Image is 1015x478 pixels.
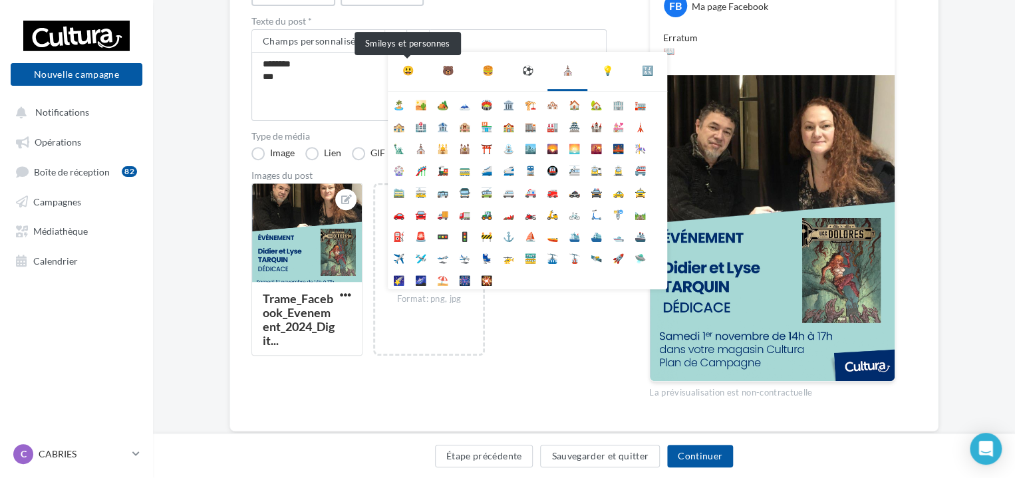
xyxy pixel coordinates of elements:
[519,92,541,114] li: 🏗️
[8,189,145,213] a: Campagnes
[476,92,498,114] li: 🏟️
[585,92,607,114] li: 🏡
[562,62,573,78] div: ⛪
[410,179,432,201] li: 🚋
[11,441,142,467] a: C CABRIES
[563,92,585,114] li: 🏠
[519,114,541,136] li: 🏬
[435,445,533,467] button: Étape précédente
[251,17,607,26] label: Texte du post *
[454,245,476,267] li: 🛬
[607,201,629,223] li: 🚏
[21,447,27,461] span: C
[498,114,519,136] li: 🏫
[388,114,410,136] li: 🏤
[563,179,585,201] li: 🚓
[541,136,563,158] li: 🌄
[541,223,563,245] li: 🚤
[563,223,585,245] li: 🛳️
[498,201,519,223] li: 🏎️
[251,171,607,180] div: Images du post
[563,114,585,136] li: 🏯
[251,147,295,160] label: Image
[33,225,88,237] span: Médiathèque
[432,245,454,267] li: 🛫
[541,201,563,223] li: 🛵
[519,136,541,158] li: 🏙️
[8,129,145,153] a: Opérations
[629,223,651,245] li: 🚢
[8,248,145,272] a: Calendrier
[432,136,454,158] li: 🕌
[629,136,651,158] li: 🎠
[35,106,89,118] span: Notifications
[122,166,137,177] div: 82
[629,179,651,201] li: 🚖
[8,218,145,242] a: Médiathèque
[476,267,498,289] li: 🎇
[305,147,341,160] label: Lien
[33,255,78,266] span: Calendrier
[8,100,140,124] button: Notifications
[476,158,498,179] li: 🚄
[629,201,651,223] li: 🛤️
[541,245,563,267] li: 🚠
[410,92,432,114] li: 🏜️
[642,62,653,78] div: 🔣
[607,245,629,267] li: 🚀
[970,433,1002,465] div: Open Intercom Messenger
[454,114,476,136] li: 🏨
[410,223,432,245] li: 🚨
[476,245,498,267] li: 💺
[454,179,476,201] li: 🚍
[410,114,432,136] li: 🏥
[629,158,651,179] li: 🚝
[454,201,476,223] li: 🚛
[388,201,410,223] li: 🚗
[519,201,541,223] li: 🏍️
[442,62,454,78] div: 🐻
[498,179,519,201] li: 🚐
[498,245,519,267] li: 🚁
[388,223,410,245] li: ⛽
[585,136,607,158] li: 🌇
[251,132,607,141] label: Type de média
[410,201,432,223] li: 🚘
[585,114,607,136] li: 🏰
[432,92,454,114] li: 🏕️
[629,245,651,267] li: 🛸
[410,245,432,267] li: 🛩️
[498,136,519,158] li: ⛲
[454,267,476,289] li: 🎆
[432,223,454,245] li: 🚥
[585,223,607,245] li: ⛴️
[252,30,384,53] button: Champs personnalisés
[476,114,498,136] li: 🏪
[541,114,563,136] li: 🏭
[432,114,454,136] li: 🏦
[432,158,454,179] li: 🚂
[585,201,607,223] li: 🛴
[607,179,629,201] li: 🚕
[410,158,432,179] li: 🎢
[498,92,519,114] li: 🏛️
[388,179,410,201] li: 🚞
[11,63,142,86] button: Nouvelle campagne
[629,92,651,114] li: 🏣
[476,223,498,245] li: 🚧
[388,92,410,114] li: 🏝️
[607,158,629,179] li: 🚊
[476,201,498,223] li: 🚜
[432,179,454,201] li: 🚌
[498,158,519,179] li: 🚅
[355,32,461,55] div: Smileys et personnes
[519,179,541,201] li: 🚑
[263,291,335,348] div: Trame_Facebook_Evenement_2024_Digit...
[454,92,476,114] li: 🗻
[39,447,127,461] p: CABRIES
[541,158,563,179] li: 🚇
[607,92,629,114] li: 🏢
[563,245,585,267] li: 🚡
[585,179,607,201] li: 🚔
[602,62,613,78] div: 💡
